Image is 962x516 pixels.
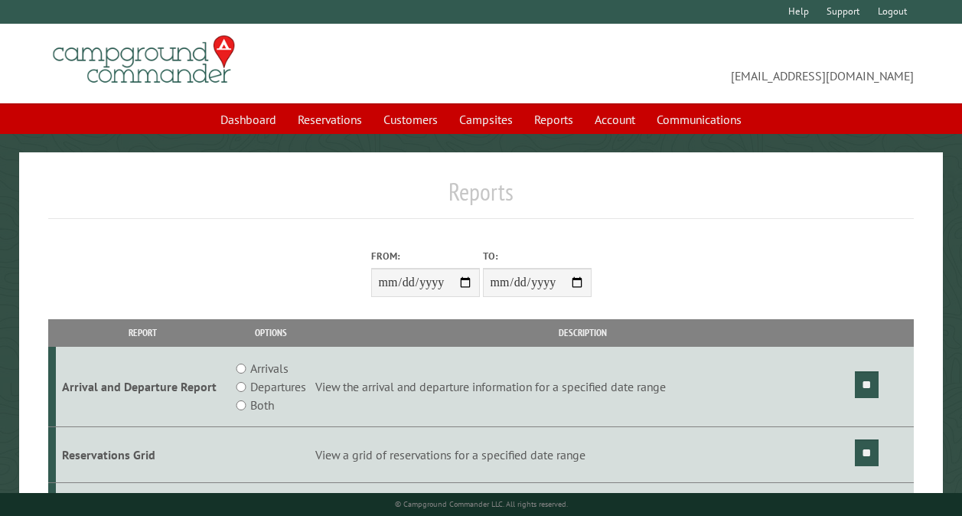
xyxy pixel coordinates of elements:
[250,396,274,414] label: Both
[56,319,230,346] th: Report
[395,499,568,509] small: © Campground Commander LLC. All rights reserved.
[48,30,240,90] img: Campground Commander
[313,427,853,483] td: View a grid of reservations for a specified date range
[313,347,853,427] td: View the arrival and departure information for a specified date range
[56,427,230,483] td: Reservations Grid
[56,347,230,427] td: Arrival and Departure Report
[250,359,289,377] label: Arrivals
[525,105,582,134] a: Reports
[211,105,285,134] a: Dashboard
[647,105,751,134] a: Communications
[48,177,914,219] h1: Reports
[229,319,313,346] th: Options
[374,105,447,134] a: Customers
[450,105,522,134] a: Campsites
[585,105,644,134] a: Account
[483,249,592,263] label: To:
[371,249,480,263] label: From:
[250,377,306,396] label: Departures
[289,105,371,134] a: Reservations
[313,319,853,346] th: Description
[481,42,915,85] span: [EMAIL_ADDRESS][DOMAIN_NAME]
